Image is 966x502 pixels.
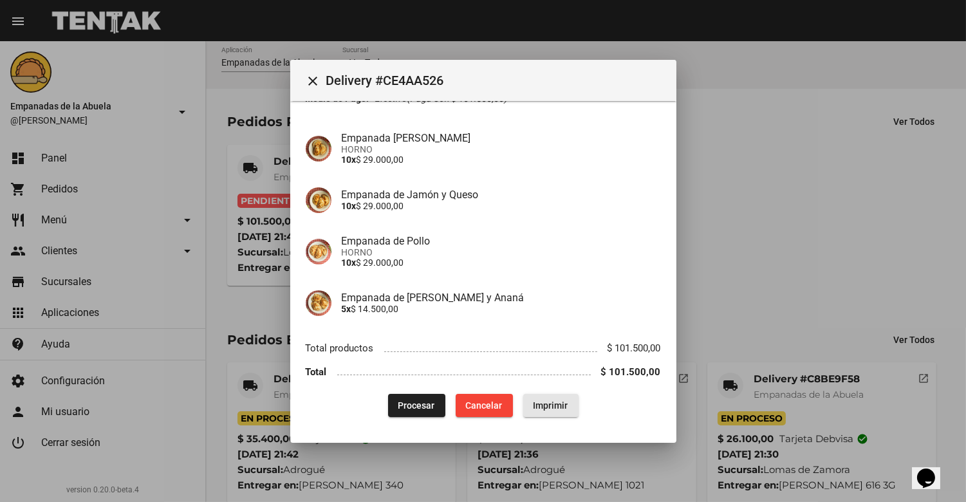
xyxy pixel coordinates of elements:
span: Delivery #CE4AA526 [326,70,666,91]
h4: Empanada [PERSON_NAME] [342,132,661,144]
p: $ 14.500,00 [342,304,661,314]
p: $ 29.000,00 [342,257,661,268]
span: HORNO [342,247,661,257]
b: 10x [342,201,357,211]
p: $ 29.000,00 [342,201,661,211]
p: $ 29.000,00 [342,154,661,165]
img: f753fea7-0f09-41b3-9a9e-ddb84fc3b359.jpg [306,136,331,162]
mat-icon: Cerrar [306,73,321,89]
h4: Empanada de Pollo [342,235,661,247]
b: 10x [342,154,357,165]
span: Cancelar [466,400,503,411]
h4: Empanada de Jamón y Queso [342,189,661,201]
span: HORNO [342,144,661,154]
span: Procesar [398,400,435,411]
button: Procesar [388,394,445,417]
span: Imprimir [534,400,568,411]
img: f79e90c5-b4f9-4d92-9a9e-7fe78b339dbe.jpg [306,290,331,316]
iframe: chat widget [912,451,953,489]
i: (Paga con $ 101.500,00) [407,93,507,104]
img: 10349b5f-e677-4e10-aec3-c36b893dfd64.jpg [306,239,331,265]
img: 72c15bfb-ac41-4ae4-a4f2-82349035ab42.jpg [306,187,331,213]
button: Cancelar [456,394,513,417]
b: 10x [342,257,357,268]
li: Total $ 101.500,00 [306,360,661,384]
li: Total productos $ 101.500,00 [306,337,661,360]
h4: Empanada de [PERSON_NAME] y Ananá [342,292,661,304]
button: Cerrar [301,68,326,93]
button: Imprimir [523,394,579,417]
b: 5x [342,304,351,314]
